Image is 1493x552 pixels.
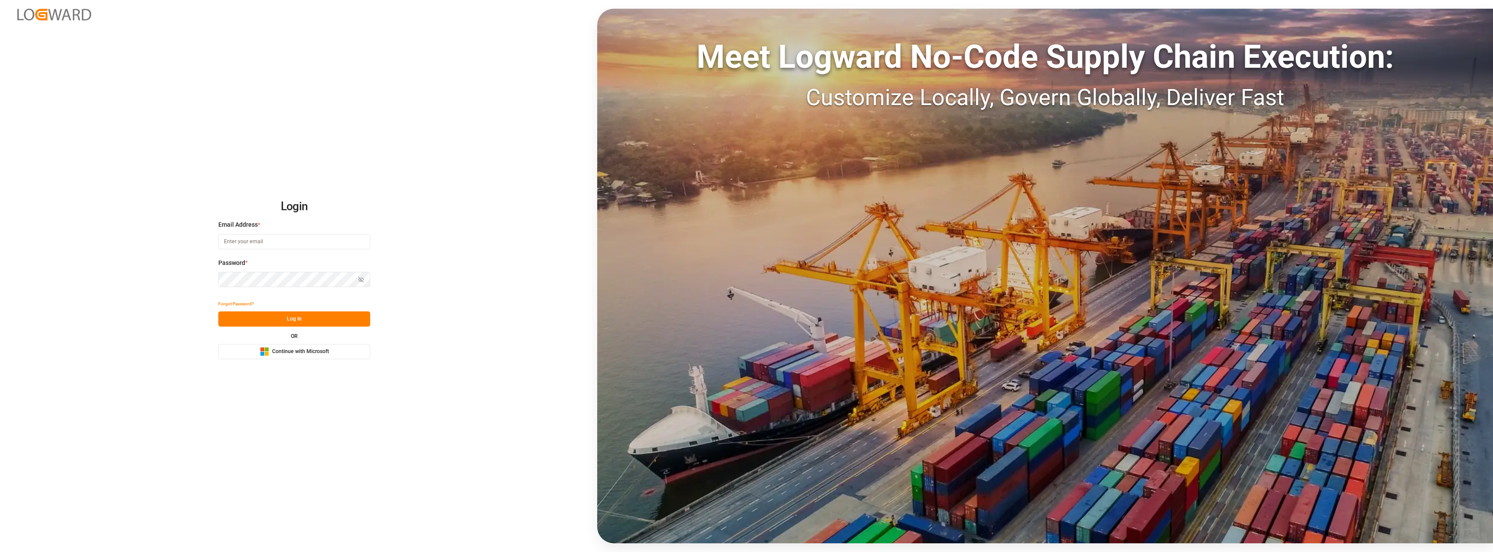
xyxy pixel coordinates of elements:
[218,311,370,327] button: Log In
[218,234,370,249] input: Enter your email
[272,348,329,356] span: Continue with Microsoft
[218,344,370,359] button: Continue with Microsoft
[218,193,370,221] h2: Login
[291,334,298,339] small: OR
[597,81,1493,115] div: Customize Locally, Govern Globally, Deliver Fast
[218,258,245,268] span: Password
[218,220,258,229] span: Email Address
[17,9,91,20] img: Logward_new_orange.png
[218,296,254,311] button: Forgot Password?
[597,33,1493,81] div: Meet Logward No-Code Supply Chain Execution:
